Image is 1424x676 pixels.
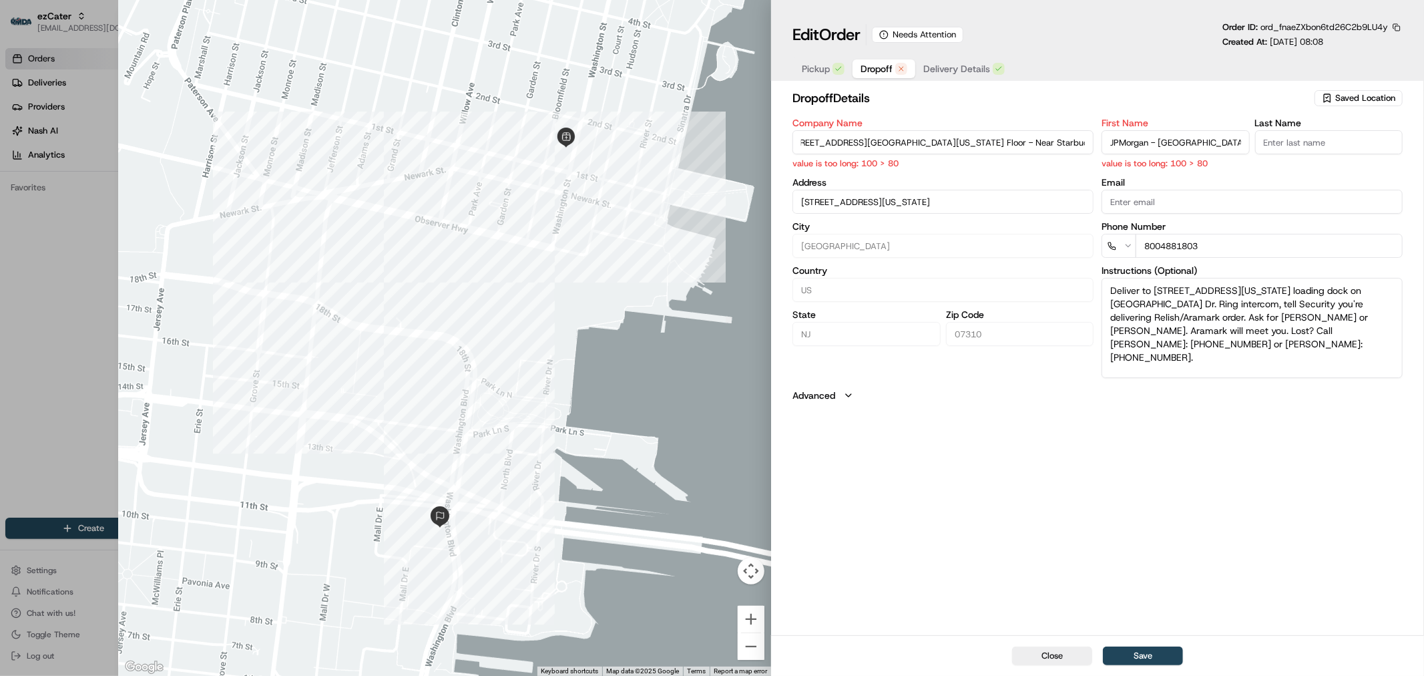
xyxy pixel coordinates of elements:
input: 575 Washington Blvd, Jersey City, NJ 07310, USA [792,190,1094,214]
button: Advanced [792,389,1403,402]
span: Saved Location [1335,92,1395,104]
span: API Documentation [126,194,214,207]
span: Pylon [133,226,162,236]
h1: Edit [792,24,861,45]
button: Saved Location [1315,89,1403,108]
label: Country [792,266,1094,275]
button: Keyboard shortcuts [541,667,598,676]
span: Order [819,24,861,45]
button: Start new chat [227,132,243,148]
input: Enter city [792,234,1094,258]
button: Zoom out [738,633,764,660]
div: We're available if you need us! [45,141,169,152]
textarea: Deliver to [STREET_ADDRESS][US_STATE] loading dock on [GEOGRAPHIC_DATA] Dr. Ring intercom, tell S... [1102,278,1403,378]
label: Last Name [1255,118,1403,128]
label: Zip Code [946,310,1094,319]
label: First Name [1102,118,1249,128]
span: Knowledge Base [27,194,102,207]
div: Start new chat [45,128,219,141]
a: Terms [687,667,706,675]
img: 1736555255976-a54dd68f-1ca7-489b-9aae-adbdc363a1c4 [13,128,37,152]
p: Created At: [1222,36,1323,48]
label: Email [1102,178,1403,187]
input: Enter state [792,322,940,346]
p: value is too long: 100 > 80 [1102,157,1249,170]
input: Enter first name [1102,130,1249,154]
a: Report a map error [714,667,767,675]
p: Order ID: [1222,21,1388,33]
label: Phone Number [1102,222,1403,231]
span: Dropoff [861,62,893,75]
p: Welcome 👋 [13,53,243,75]
div: 📗 [13,195,24,206]
a: Open this area in Google Maps (opens a new window) [122,659,166,676]
input: Enter last name [1255,130,1403,154]
button: Zoom in [738,606,764,633]
img: Google [122,659,166,676]
div: 💻 [113,195,124,206]
label: Instructions (Optional) [1102,266,1403,275]
label: City [792,222,1094,231]
span: Map data ©2025 Google [606,667,679,675]
input: Enter email [1102,190,1403,214]
div: Needs Attention [872,27,963,43]
span: [DATE] 08:08 [1270,36,1323,47]
input: Enter phone number [1136,234,1403,258]
label: Address [792,178,1094,187]
label: State [792,310,940,319]
label: Advanced [792,389,835,402]
input: Enter country [792,278,1094,302]
input: Enter company name [792,130,1094,154]
a: 💻API Documentation [107,188,220,212]
span: ord_fnaeZXbon6td26C2b9LU4y [1260,21,1388,33]
a: Powered byPylon [94,226,162,236]
input: Enter zip code [946,322,1094,346]
span: Pickup [802,62,830,75]
button: Map camera controls [738,558,764,584]
img: Nash [13,13,40,40]
a: 📗Knowledge Base [8,188,107,212]
button: Save [1103,647,1183,665]
label: Company Name [792,118,1094,128]
button: Close [1012,647,1092,665]
span: Delivery Details [923,62,990,75]
h2: dropoff Details [792,89,1312,108]
input: Clear [35,86,220,100]
p: value is too long: 100 > 80 [792,157,1094,170]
